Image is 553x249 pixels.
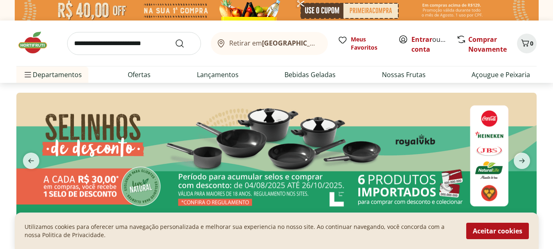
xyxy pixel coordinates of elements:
[23,65,82,85] span: Departamentos
[411,35,432,44] a: Entrar
[468,35,507,54] a: Comprar Novamente
[382,70,426,80] a: Nossas Frutas
[507,153,537,169] button: next
[23,65,33,85] button: Menu
[338,35,388,52] a: Meus Favoritos
[411,35,456,54] a: Criar conta
[211,32,328,55] button: Retirar em[GEOGRAPHIC_DATA]/[GEOGRAPHIC_DATA]
[128,70,151,80] a: Ofertas
[16,153,46,169] button: previous
[67,32,201,55] input: search
[229,39,320,47] span: Retirar em
[472,70,530,80] a: Açougue e Peixaria
[351,35,388,52] span: Meus Favoritos
[530,39,533,47] span: 0
[16,30,57,55] img: Hortifruti
[262,39,400,48] b: [GEOGRAPHIC_DATA]/[GEOGRAPHIC_DATA]
[16,93,537,219] img: selinhos
[517,34,537,53] button: Carrinho
[175,39,194,48] button: Submit Search
[411,34,448,54] span: ou
[284,70,336,80] a: Bebidas Geladas
[197,70,239,80] a: Lançamentos
[466,223,529,239] button: Aceitar cookies
[25,223,456,239] p: Utilizamos cookies para oferecer uma navegação personalizada e melhorar sua experiencia no nosso ...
